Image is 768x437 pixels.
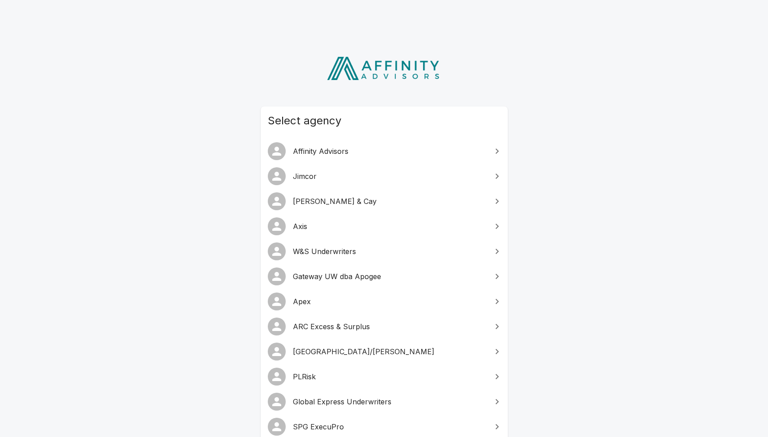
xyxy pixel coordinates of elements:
a: Gateway UW dba Apogee [261,264,508,289]
a: [GEOGRAPHIC_DATA]/[PERSON_NAME] [261,339,508,364]
span: [GEOGRAPHIC_DATA]/[PERSON_NAME] [293,346,486,357]
a: [PERSON_NAME] & Cay [261,189,508,214]
a: Axis [261,214,508,239]
span: Select agency [268,114,501,128]
a: Apex [261,289,508,314]
span: SPG ExecuPro [293,421,486,432]
span: Affinity Advisors [293,146,486,157]
a: Global Express Underwriters [261,389,508,414]
span: [PERSON_NAME] & Cay [293,196,486,207]
a: Jimcor [261,164,508,189]
span: ARC Excess & Surplus [293,321,486,332]
a: W&S Underwriters [261,239,508,264]
img: Affinity Advisors Logo [320,54,448,83]
span: Axis [293,221,486,232]
span: Jimcor [293,171,486,182]
span: Apex [293,296,486,307]
span: PLRisk [293,371,486,382]
a: Affinity Advisors [261,139,508,164]
span: Gateway UW dba Apogee [293,271,486,282]
span: Global Express Underwriters [293,396,486,407]
span: W&S Underwriters [293,246,486,257]
a: PLRisk [261,364,508,389]
a: ARC Excess & Surplus [261,314,508,339]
